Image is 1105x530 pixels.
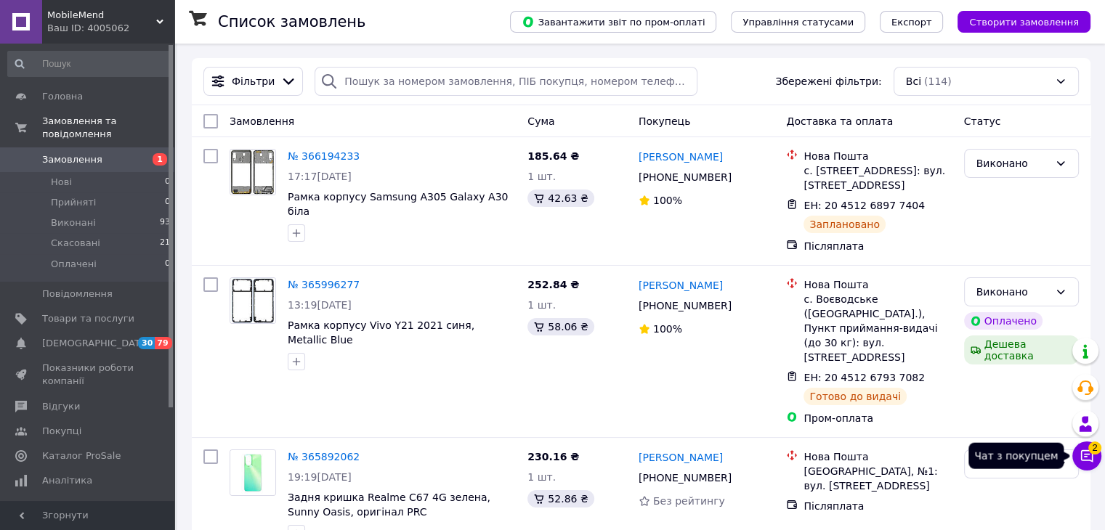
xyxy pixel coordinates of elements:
button: Створити замовлення [958,11,1090,33]
span: Каталог ProSale [42,449,121,462]
div: Готово до видачі [804,388,907,405]
span: 252.84 ₴ [527,279,579,290]
span: Створити замовлення [969,17,1079,28]
div: Нова Пошта [804,449,952,464]
span: Аналітика [42,474,92,487]
img: Фото товару [230,150,275,195]
span: 93 [160,216,170,229]
span: [DEMOGRAPHIC_DATA] [42,337,150,350]
div: Нова Пошта [804,149,952,163]
h1: Список замовлень [218,13,365,30]
span: Замовлення [42,153,102,166]
div: Заплановано [804,216,886,233]
a: [PERSON_NAME] [639,150,723,164]
a: № 365996277 [288,279,360,290]
span: Товари та послуги [42,312,134,325]
span: Покупці [42,425,81,438]
a: [PERSON_NAME] [639,450,723,465]
span: Повідомлення [42,288,113,301]
span: 79 [155,337,171,349]
span: 100% [653,323,682,335]
div: Чат з покупцем [968,443,1064,469]
span: 1 шт. [527,471,556,483]
span: 0 [165,258,170,271]
a: Рамка корпусу Vivo Y21 2021 синя, Metallic Blue [288,319,474,346]
span: ЕН: 20 4512 6897 7404 [804,200,925,211]
span: Експорт [891,17,932,28]
button: Завантажити звіт по пром-оплаті [510,11,716,33]
img: Фото товару [230,278,275,323]
span: Нові [51,176,72,189]
span: 30 [138,337,155,349]
span: Всі [906,74,921,89]
span: Відгуки [42,400,80,413]
div: Виконано [976,284,1049,300]
div: Післяплата [804,499,952,513]
div: [GEOGRAPHIC_DATA], №1: вул. [STREET_ADDRESS] [804,464,952,493]
span: MobileMend [47,9,156,22]
input: Пошук за номером замовлення, ПІБ покупця, номером телефону, Email, номером накладної [315,67,697,96]
span: 185.64 ₴ [527,150,579,162]
span: Показники роботи компанії [42,362,134,388]
img: Фото товару [230,450,275,495]
span: 13:19[DATE] [288,299,352,311]
span: Управління сайтом [42,499,134,525]
div: [PHONE_NUMBER] [636,468,734,488]
span: 1 шт. [527,299,556,311]
span: Управління статусами [742,17,854,28]
span: Виконані [51,216,96,229]
span: (114) [924,76,952,87]
span: Головна [42,90,83,103]
span: Прийняті [51,196,96,209]
button: Експорт [880,11,944,33]
button: Управління статусами [731,11,865,33]
div: Ваш ID: 4005062 [47,22,174,35]
div: [PHONE_NUMBER] [636,295,734,316]
div: Післяплата [804,239,952,253]
span: 0 [165,196,170,209]
a: Фото товару [230,449,276,496]
span: Cума [527,115,554,127]
div: Виконано [976,155,1049,171]
span: ЕН: 20 4512 6793 7082 [804,372,925,383]
a: № 365892062 [288,451,360,462]
div: с. Воєводське ([GEOGRAPHIC_DATA].), Пункт приймання-видачі (до 30 кг): вул. [STREET_ADDRESS] [804,292,952,364]
span: 0 [165,176,170,189]
span: 2 [1088,437,1101,450]
a: № 366194233 [288,150,360,162]
span: Скасовані [51,237,100,250]
a: Створити замовлення [943,15,1090,27]
span: Оплачені [51,258,97,271]
span: Задня кришка Realme C67 4G зелена, Sunny Oasis, оригінал PRC [288,492,490,518]
span: Замовлення та повідомлення [42,115,174,141]
a: Рамка корпусу Samsung A305 Galaxy A30 біла [288,191,508,217]
span: 1 [153,153,167,166]
input: Пошук [7,51,171,77]
span: Покупець [639,115,690,127]
span: 100% [653,195,682,206]
a: Фото товару [230,149,276,195]
span: Збережені фільтри: [775,74,881,89]
a: Фото товару [230,277,276,324]
span: Без рейтингу [653,495,725,507]
div: с. [STREET_ADDRESS]: вул. [STREET_ADDRESS] [804,163,952,192]
div: Нова Пошта [804,277,952,292]
span: 19:19[DATE] [288,471,352,483]
div: Оплачено [964,312,1043,330]
span: Статус [964,115,1001,127]
span: Фільтри [232,74,275,89]
span: Доставка та оплата [786,115,893,127]
div: 58.06 ₴ [527,318,594,335]
span: 1 шт. [527,171,556,182]
span: Замовлення [230,115,294,127]
span: 21 [160,237,170,250]
button: Чат з покупцем2 [1072,441,1101,470]
div: [PHONE_NUMBER] [636,167,734,187]
div: 52.86 ₴ [527,490,594,507]
span: Завантажити звіт по пром-оплаті [522,15,705,28]
div: Дешева доставка [964,335,1079,364]
div: 42.63 ₴ [527,189,594,207]
span: 230.16 ₴ [527,451,579,462]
